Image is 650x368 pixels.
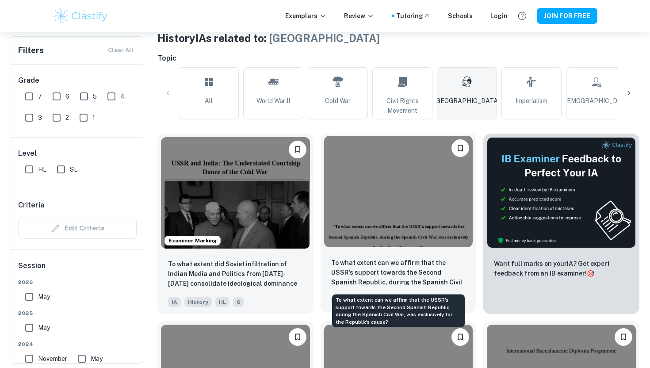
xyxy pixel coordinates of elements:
[587,270,594,277] span: 🎯
[516,96,547,106] span: Imperialism
[38,354,67,364] span: November
[487,137,636,248] img: Thumbnail
[65,113,69,123] span: 2
[18,278,137,286] span: 2026
[18,340,137,348] span: 2024
[376,96,428,115] span: Civil Rights Movement
[494,259,629,278] p: Want full marks on your IA ? Get expert feedback from an IB examiner!
[18,200,44,211] h6: Criteria
[18,44,44,57] h6: Filters
[91,354,103,364] span: May
[93,92,97,101] span: 5
[321,134,477,314] a: Please log in to bookmark exemplarsTo what extent can we affirm that the USSR’s support towards t...
[18,148,137,159] h6: Level
[451,139,469,157] button: Please log in to bookmark exemplars
[331,258,466,288] p: To what extent can we affirm that the USSR’s support towards the Second Spanish Republic, during ...
[325,96,351,106] span: Cold War
[38,113,42,123] span: 3
[92,113,95,123] span: 1
[38,165,46,174] span: HL
[168,297,181,307] span: IA
[537,8,597,24] button: JOIN FOR FREE
[289,328,306,346] button: Please log in to bookmark exemplars
[53,7,109,25] img: Clastify logo
[38,92,42,101] span: 7
[448,11,473,21] a: Schools
[18,75,137,86] h6: Grade
[205,96,213,106] span: All
[18,309,137,317] span: 2025
[434,96,500,106] span: [GEOGRAPHIC_DATA]
[256,96,290,106] span: World War II
[120,92,125,101] span: 4
[451,328,469,346] button: Please log in to bookmark exemplars
[332,295,465,327] div: To what extent can we affirm that the USSR’s support towards the Second Spanish Republic, during ...
[65,92,69,101] span: 6
[289,141,306,158] button: Please log in to bookmark exemplars
[70,165,77,174] span: SL
[184,297,212,307] span: History
[324,136,473,247] img: History IA example thumbnail: To what extent can we affirm that the US
[285,11,326,21] p: Exemplars
[515,8,530,23] button: Help and Feedback
[215,297,229,307] span: HL
[483,134,639,314] a: ThumbnailWant full marks on yourIA? Get expert feedback from an IB examiner!
[38,323,50,333] span: May
[344,11,374,21] p: Review
[396,11,430,21] a: Tutoring
[561,96,631,106] span: [DEMOGRAPHIC_DATA]
[18,261,137,278] h6: Session
[168,259,303,289] p: To what extent did Soviet infiltration of Indian Media and Politics from 1955-1985 consolidate id...
[490,11,508,21] a: Login
[157,134,314,314] a: Examiner MarkingPlease log in to bookmark exemplarsTo what extent did Soviet infiltration of Indi...
[161,137,310,249] img: History IA example thumbnail: To what extent did Soviet infiltration o
[615,328,632,346] button: Please log in to bookmark exemplars
[269,32,380,44] span: [GEOGRAPHIC_DATA]
[38,292,50,302] span: May
[165,237,220,245] span: Examiner Marking
[157,53,639,64] h6: Topic
[233,297,244,307] span: 6
[18,218,137,239] div: Criteria filters are unavailable when searching by topic
[157,30,639,46] h1: History IAs related to:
